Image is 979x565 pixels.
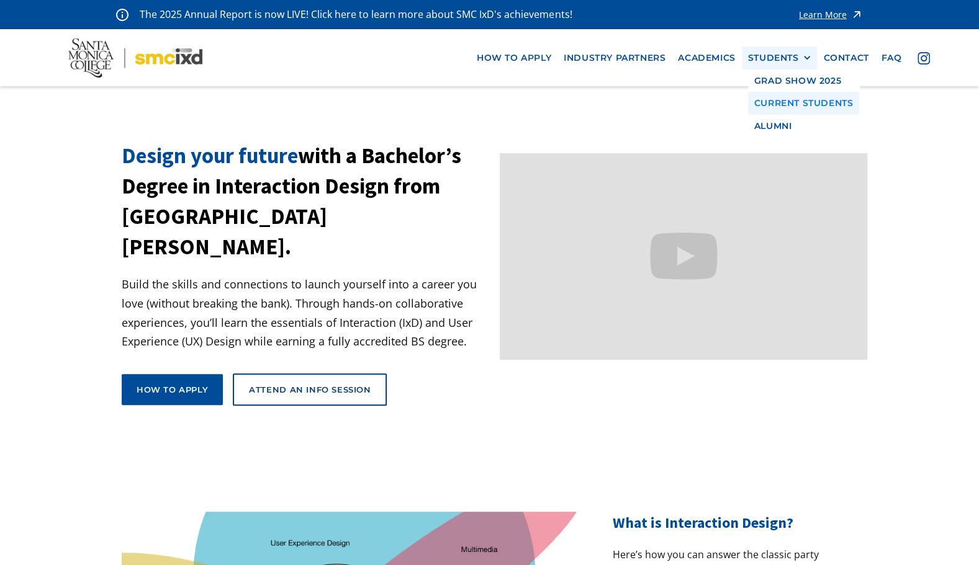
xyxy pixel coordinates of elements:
[471,47,557,69] a: how to apply
[122,141,490,262] h1: with a Bachelor’s Degree in Interaction Design from [GEOGRAPHIC_DATA][PERSON_NAME].
[748,69,860,138] nav: STUDENTS
[672,47,741,69] a: Academics
[68,38,202,78] img: Santa Monica College - SMC IxD logo
[748,115,860,138] a: Alumni
[249,384,371,395] div: Attend an Info Session
[799,6,863,23] a: Learn More
[500,153,868,360] iframe: Design your future with a Bachelor's Degree in Interaction Design from Santa Monica College
[233,373,387,406] a: Attend an Info Session
[613,512,857,534] h2: What is Interaction Design?
[850,6,863,23] img: icon - arrow - alert
[116,8,129,21] img: icon - information - alert
[748,69,860,92] a: GRAD SHOW 2025
[748,92,860,115] a: Current Students
[140,6,573,23] p: The 2025 Annual Report is now LIVE! Click here to learn more about SMC IxD's achievements!
[817,47,875,69] a: contact
[557,47,672,69] a: industry partners
[748,53,799,63] div: STUDENTS
[122,275,490,350] p: Build the skills and connections to launch yourself into a career you love (without breaking the ...
[122,142,298,169] span: Design your future
[137,384,208,395] div: How to apply
[918,52,930,65] img: icon - instagram
[799,11,847,19] div: Learn More
[875,47,908,69] a: faq
[122,374,223,405] a: How to apply
[748,53,811,63] div: STUDENTS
